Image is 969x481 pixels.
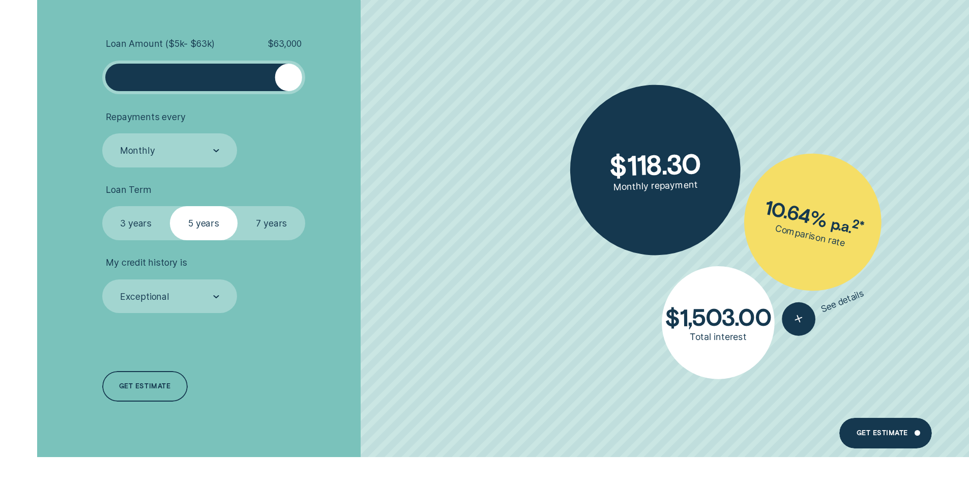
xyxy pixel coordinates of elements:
span: Repayments every [106,111,185,123]
a: Get Estimate [839,418,931,448]
label: 5 years [170,206,238,240]
button: See details [777,277,870,340]
span: My credit history is [106,257,187,268]
div: Exceptional [120,291,169,302]
span: $ 63,000 [268,38,302,49]
label: 3 years [102,206,170,240]
span: See details [819,288,866,315]
label: 7 years [238,206,305,240]
a: Get estimate [102,371,188,402]
div: Monthly [120,145,155,156]
span: Loan Amount ( $5k - $63k ) [106,38,215,49]
span: Loan Term [106,184,151,195]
